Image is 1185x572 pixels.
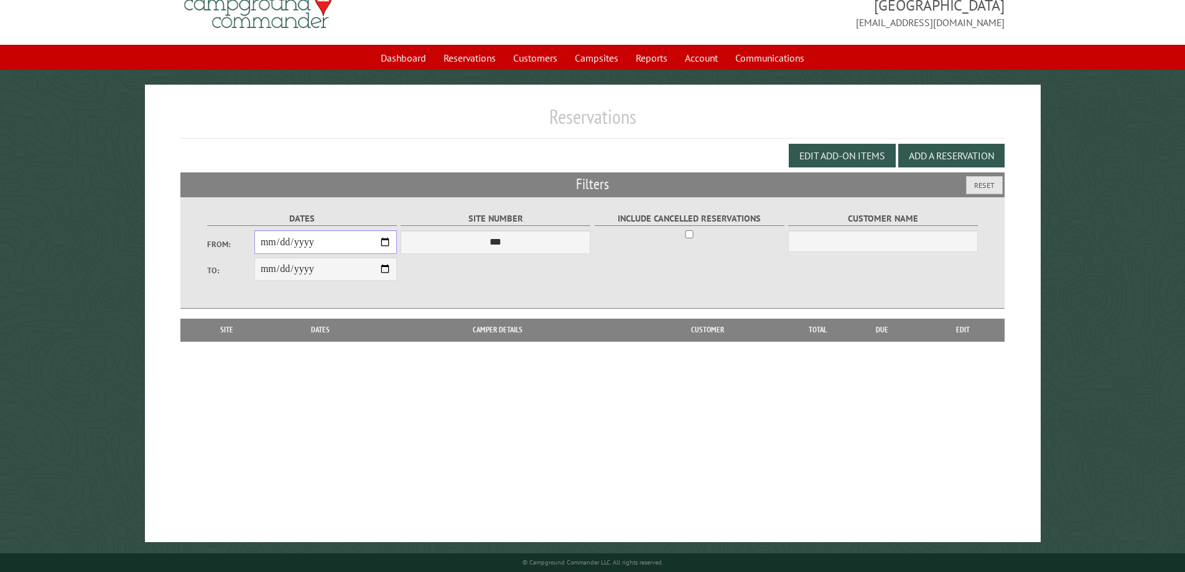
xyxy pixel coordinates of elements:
label: Include Cancelled Reservations [595,212,784,226]
th: Due [843,319,921,341]
th: Site [187,319,267,341]
small: © Campground Commander LLC. All rights reserved. [523,558,663,566]
th: Edit [921,319,1005,341]
h1: Reservations [180,105,1005,139]
th: Camper Details [374,319,621,341]
a: Reservations [436,46,503,70]
a: Dashboard [373,46,434,70]
label: Customer Name [788,212,978,226]
label: Dates [207,212,397,226]
label: To: [207,265,254,276]
a: Reports [628,46,675,70]
th: Customer [621,319,793,341]
th: Dates [267,319,374,341]
a: Customers [506,46,565,70]
h2: Filters [180,172,1005,196]
label: Site Number [401,212,590,226]
button: Edit Add-on Items [789,144,896,167]
button: Add a Reservation [898,144,1005,167]
th: Total [793,319,843,341]
a: Communications [728,46,812,70]
button: Reset [966,176,1003,194]
a: Account [677,46,725,70]
label: From: [207,238,254,250]
a: Campsites [567,46,626,70]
